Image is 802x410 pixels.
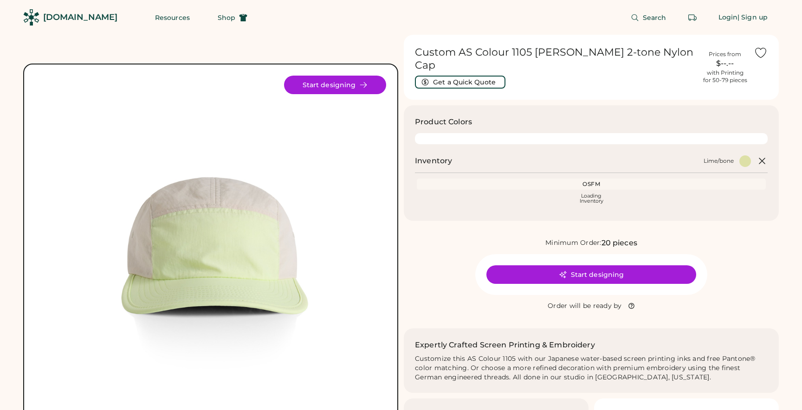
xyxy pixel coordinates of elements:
button: Start designing [284,76,386,94]
h2: Inventory [415,155,452,167]
img: Rendered Logo - Screens [23,9,39,26]
h1: Custom AS Colour 1105 [PERSON_NAME] 2-tone Nylon Cap [415,46,696,72]
h2: Expertly Crafted Screen Printing & Embroidery [415,340,595,351]
h3: Product Colors [415,116,472,128]
div: Order will be ready by [548,301,622,311]
div: Loading Inventory [580,193,603,204]
div: Customize this AS Colour 1105 with our Japanese water-based screen printing inks and free Pantone... [415,354,768,382]
div: OSFM [419,180,764,188]
div: Lime/bone [704,157,734,165]
div: Login [718,13,738,22]
div: Minimum Order: [545,238,601,248]
div: with Printing for 50-79 pieces [703,69,747,84]
div: | Sign up [737,13,768,22]
button: Start designing [486,265,696,284]
div: [DOMAIN_NAME] [43,12,117,23]
span: Search [643,14,666,21]
div: 20 pieces [601,237,637,249]
button: Resources [144,8,201,27]
div: Prices from [709,51,741,58]
button: Shop [207,8,259,27]
button: Retrieve an order [683,8,702,27]
button: Get a Quick Quote [415,76,505,89]
span: Shop [218,14,235,21]
button: Search [620,8,678,27]
div: $--.-- [702,58,748,69]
